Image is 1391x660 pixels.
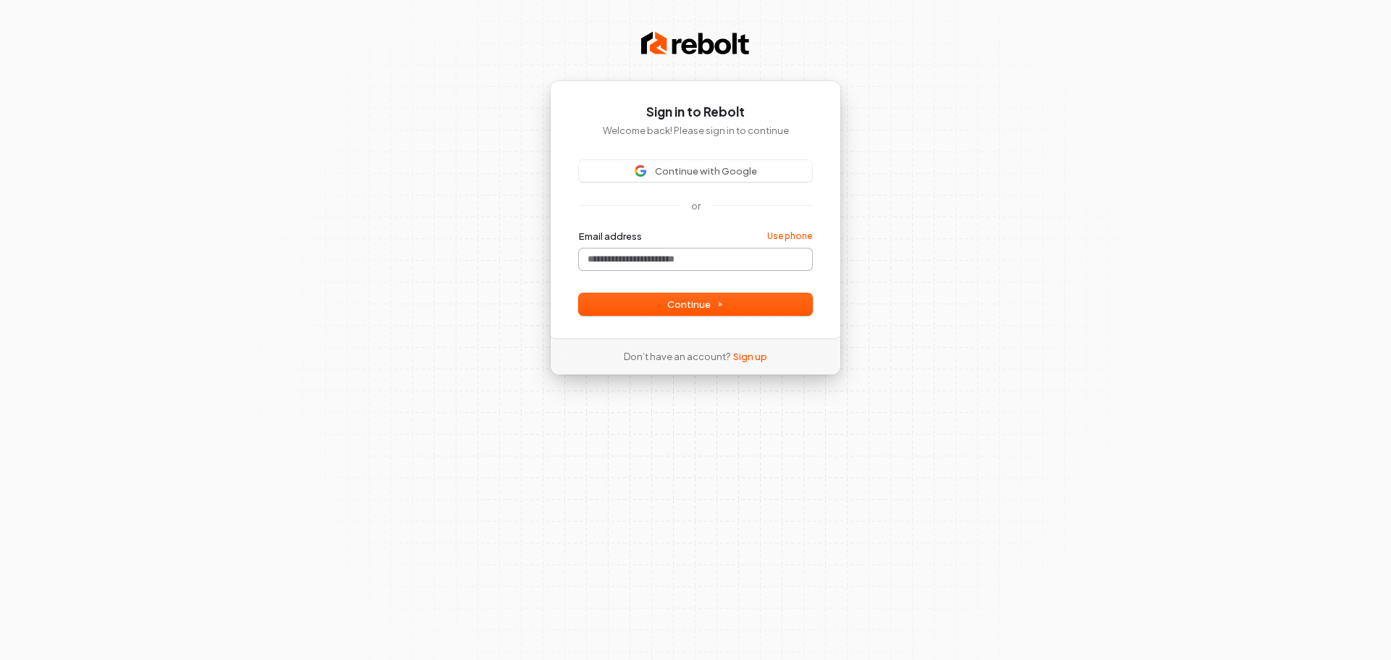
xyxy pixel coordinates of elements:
[624,350,730,363] span: Don’t have an account?
[579,104,812,121] h1: Sign in to Rebolt
[579,230,642,243] label: Email address
[733,350,767,363] a: Sign up
[691,199,701,212] p: or
[667,298,724,311] span: Continue
[579,293,812,315] button: Continue
[767,230,812,242] a: Use phone
[655,164,757,177] span: Continue with Google
[641,29,750,58] img: Rebolt Logo
[579,160,812,182] button: Sign in with GoogleContinue with Google
[635,165,646,177] img: Sign in with Google
[579,124,812,137] p: Welcome back! Please sign in to continue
